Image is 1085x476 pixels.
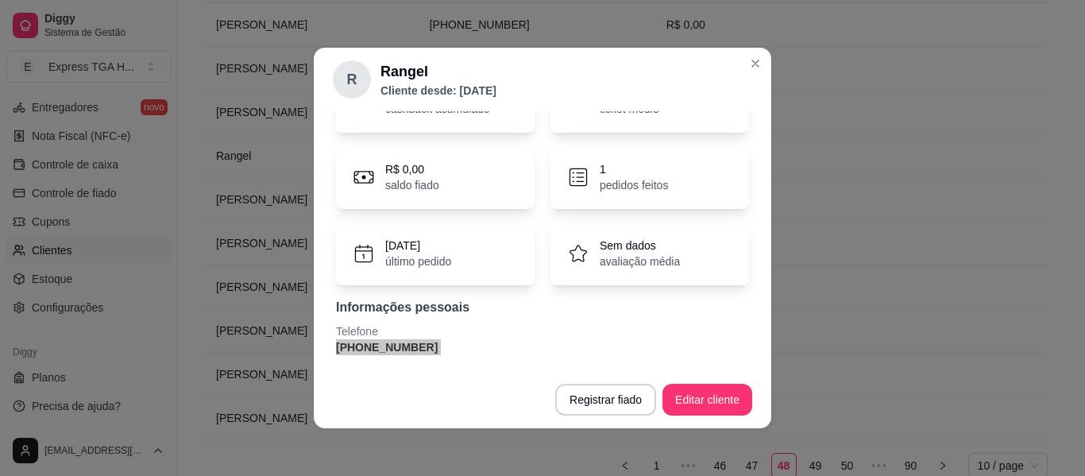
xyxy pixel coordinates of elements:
[380,83,496,99] p: Cliente desde: [DATE]
[333,60,371,99] div: R
[555,384,656,416] button: Registrar fiado
[385,253,451,269] p: último pedido
[600,238,680,253] p: Sem dados
[336,298,749,317] p: Informações pessoais
[743,51,768,76] button: Close
[385,238,451,253] p: [DATE]
[600,177,668,193] p: pedidos feitos
[336,339,749,355] p: [PHONE_NUMBER]
[600,253,680,269] p: avaliação média
[380,60,496,83] h2: Rangel
[385,177,439,193] p: saldo fiado
[385,161,439,177] p: R$ 0,00
[600,161,668,177] p: 1
[662,384,752,416] button: Editar cliente
[336,323,749,339] p: Telefone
